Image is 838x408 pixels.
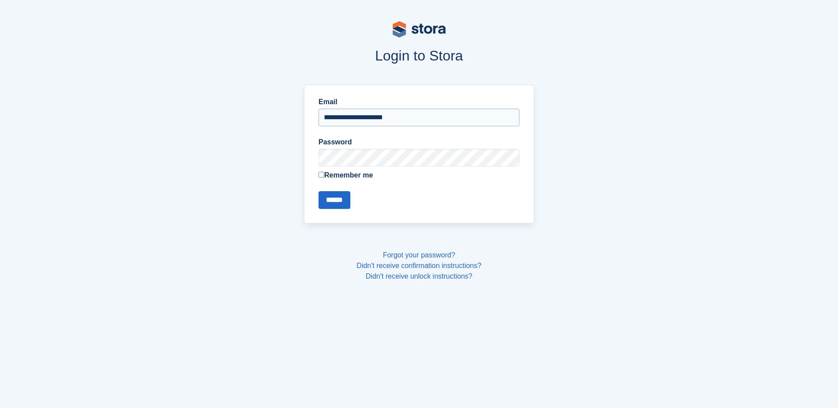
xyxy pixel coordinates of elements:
[356,262,481,269] a: Didn't receive confirmation instructions?
[366,272,472,280] a: Didn't receive unlock instructions?
[319,170,519,181] label: Remember me
[319,137,519,147] label: Password
[383,251,455,259] a: Forgot your password?
[136,48,703,64] h1: Login to Stora
[393,21,446,38] img: stora-logo-53a41332b3708ae10de48c4981b4e9114cc0af31d8433b30ea865607fb682f29.svg
[319,172,324,178] input: Remember me
[319,97,519,107] label: Email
